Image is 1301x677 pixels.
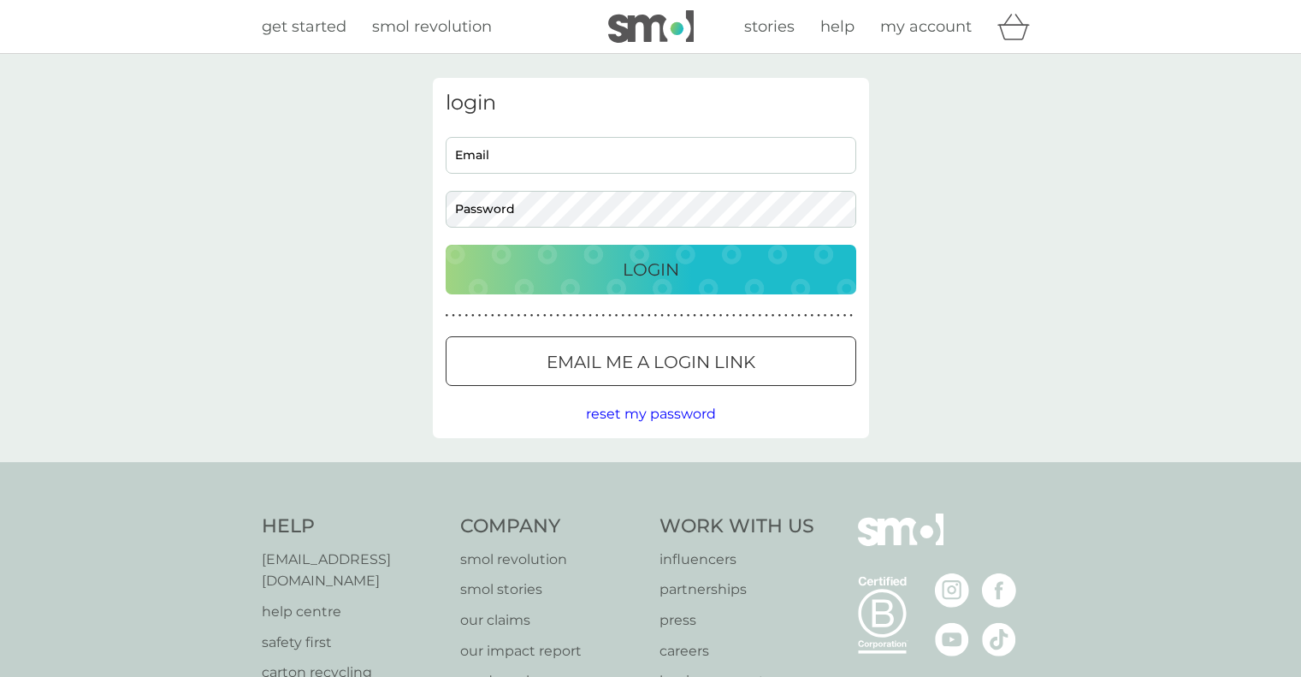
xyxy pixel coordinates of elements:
[739,312,742,320] p: ●
[824,312,827,320] p: ●
[262,15,346,39] a: get started
[563,312,566,320] p: ●
[707,312,710,320] p: ●
[569,312,572,320] p: ●
[635,312,638,320] p: ●
[602,312,606,320] p: ●
[460,549,642,571] a: smol revolution
[478,312,482,320] p: ●
[460,579,642,601] a: smol stories
[543,312,547,320] p: ●
[460,514,642,540] h4: Company
[659,609,814,632] a: press
[262,514,444,540] h4: Help
[452,312,455,320] p: ●
[654,312,658,320] p: ●
[372,15,492,39] a: smol revolution
[262,17,346,36] span: get started
[837,312,840,320] p: ●
[752,312,755,320] p: ●
[982,573,1016,608] img: visit the smol Facebook page
[880,17,972,36] span: my account
[765,312,768,320] p: ●
[880,15,972,39] a: my account
[759,312,762,320] p: ●
[586,403,716,425] button: reset my password
[659,640,814,662] a: careers
[372,17,492,36] span: smol revolution
[745,312,748,320] p: ●
[588,312,592,320] p: ●
[687,312,690,320] p: ●
[491,312,494,320] p: ●
[667,312,671,320] p: ●
[982,622,1016,656] img: visit the smol Tiktok page
[680,312,683,320] p: ●
[849,312,853,320] p: ●
[621,312,624,320] p: ●
[471,312,475,320] p: ●
[744,17,795,36] span: stories
[262,549,444,592] p: [EMAIL_ADDRESS][DOMAIN_NAME]
[797,312,801,320] p: ●
[608,10,694,43] img: smol
[659,549,814,571] a: influencers
[817,312,820,320] p: ●
[547,348,755,376] p: Email me a login link
[446,336,856,386] button: Email me a login link
[811,312,814,320] p: ●
[460,609,642,632] a: our claims
[576,312,579,320] p: ●
[791,312,795,320] p: ●
[582,312,586,320] p: ●
[719,312,723,320] p: ●
[648,312,651,320] p: ●
[659,514,814,540] h4: Work With Us
[523,312,527,320] p: ●
[530,312,534,320] p: ●
[784,312,788,320] p: ●
[830,312,833,320] p: ●
[843,312,847,320] p: ●
[556,312,559,320] p: ●
[778,312,781,320] p: ●
[659,579,814,601] a: partnerships
[772,312,775,320] p: ●
[517,312,520,320] p: ●
[586,406,716,422] span: reset my password
[262,601,444,623] a: help centre
[744,15,795,39] a: stories
[713,312,716,320] p: ●
[511,312,514,320] p: ●
[997,9,1040,44] div: basket
[464,312,468,320] p: ●
[504,312,507,320] p: ●
[608,312,612,320] p: ●
[615,312,618,320] p: ●
[446,91,856,116] h3: login
[446,312,449,320] p: ●
[262,632,444,654] a: safety first
[673,312,677,320] p: ●
[484,312,488,320] p: ●
[700,312,703,320] p: ●
[628,312,631,320] p: ●
[623,256,679,283] p: Login
[460,640,642,662] a: our impact report
[458,312,462,320] p: ●
[935,573,969,608] img: visit the smol Instagram page
[725,312,729,320] p: ●
[693,312,696,320] p: ●
[732,312,736,320] p: ●
[536,312,540,320] p: ●
[498,312,501,320] p: ●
